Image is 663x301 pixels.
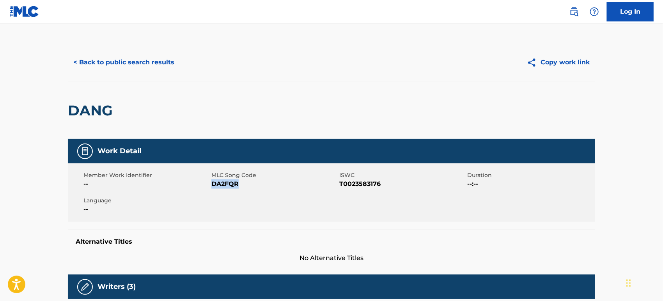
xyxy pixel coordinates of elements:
span: Member Work Identifier [83,171,209,179]
iframe: Chat Widget [624,264,663,301]
img: search [569,7,579,16]
span: --:-- [467,179,593,189]
button: < Back to public search results [68,53,180,72]
div: Help [587,4,602,19]
a: Log In [607,2,654,21]
img: Work Detail [80,147,90,156]
span: ISWC [339,171,465,179]
span: Duration [467,171,593,179]
span: DA2FQR [211,179,337,189]
button: Copy work link [521,53,595,72]
span: T0023583176 [339,179,465,189]
span: MLC Song Code [211,171,337,179]
span: -- [83,179,209,189]
h5: Writers (3) [97,282,136,291]
a: Public Search [566,4,582,19]
h2: DANG [68,102,117,119]
h5: Alternative Titles [76,238,587,246]
img: Copy work link [527,58,541,67]
div: Drag [626,271,631,295]
h5: Work Detail [97,147,141,156]
img: help [590,7,599,16]
img: MLC Logo [9,6,39,17]
span: -- [83,205,209,214]
span: No Alternative Titles [68,253,595,263]
img: Writers [80,282,90,292]
span: Language [83,197,209,205]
